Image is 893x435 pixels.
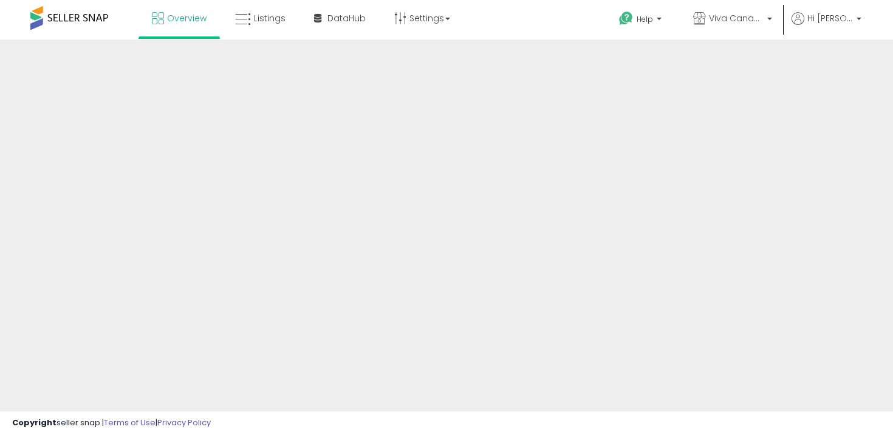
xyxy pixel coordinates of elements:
[637,14,653,24] span: Help
[327,12,366,24] span: DataHub
[618,11,634,26] i: Get Help
[167,12,207,24] span: Overview
[709,12,764,24] span: Viva Canada
[12,417,56,428] strong: Copyright
[609,2,674,39] a: Help
[104,417,156,428] a: Terms of Use
[12,417,211,429] div: seller snap | |
[807,12,853,24] span: Hi [PERSON_NAME]
[254,12,286,24] span: Listings
[792,12,861,39] a: Hi [PERSON_NAME]
[157,417,211,428] a: Privacy Policy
